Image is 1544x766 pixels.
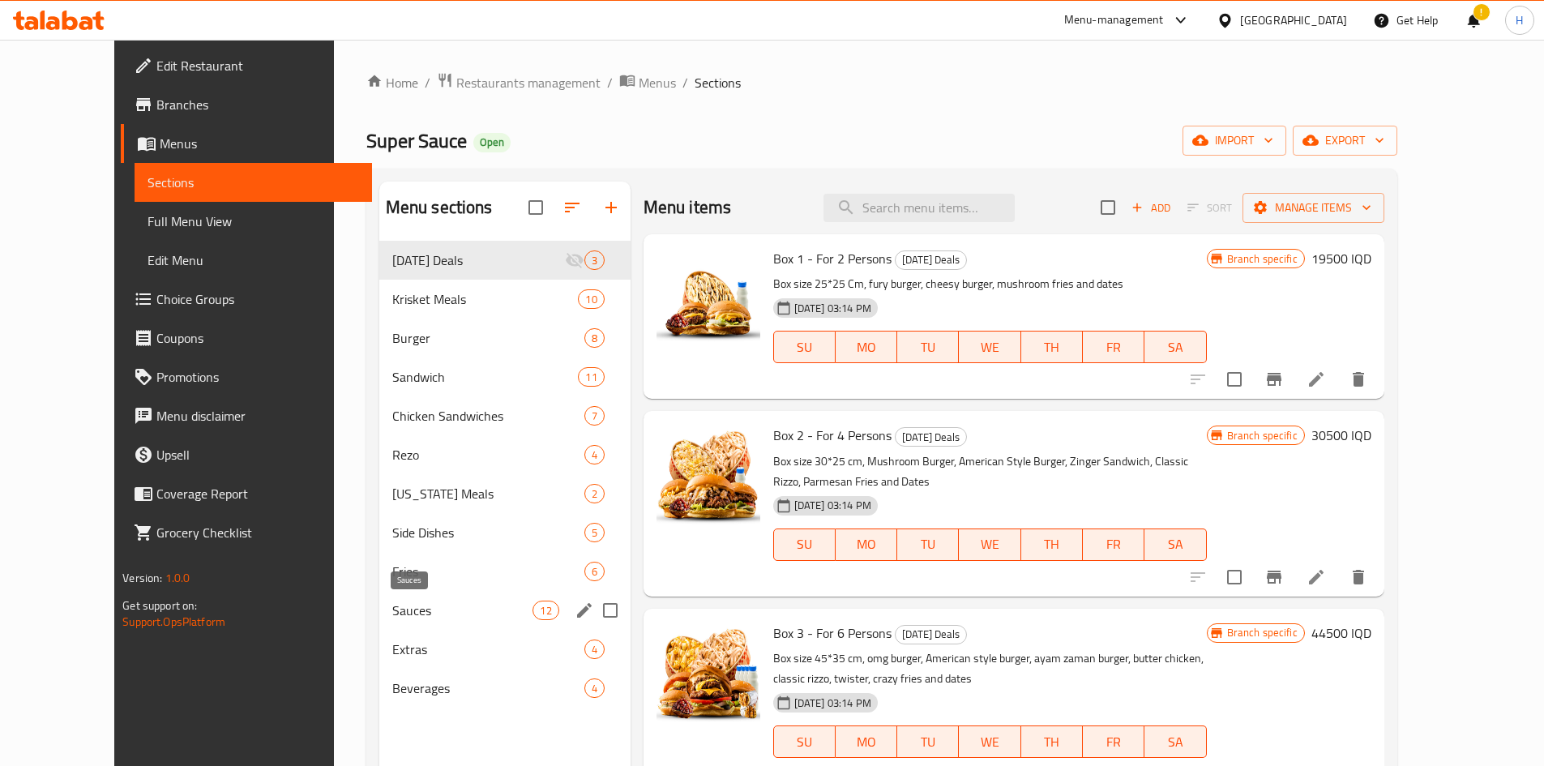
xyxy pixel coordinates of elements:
button: TH [1021,725,1083,758]
span: Extras [392,640,584,659]
button: FR [1083,725,1144,758]
span: Select all sections [519,190,553,225]
a: Edit Restaurant [121,46,372,85]
li: / [607,73,613,92]
span: 11 [579,370,603,385]
a: Menu disclaimer [121,396,372,435]
span: Sort sections [553,188,592,227]
button: SA [1144,725,1206,758]
span: Box 3 - For 6 Persons [773,621,892,645]
span: Open [473,135,511,149]
span: WE [965,730,1014,754]
li: / [682,73,688,92]
span: FR [1089,533,1138,556]
span: 4 [585,681,604,696]
span: WE [965,533,1014,556]
span: Branch specific [1221,428,1304,443]
span: [DATE] Deals [392,250,565,270]
div: items [584,484,605,503]
button: SU [773,725,836,758]
div: Ramadan Deals [895,427,967,447]
span: Sauces [392,601,533,620]
span: Upsell [156,445,359,464]
span: Get support on: [122,595,197,616]
nav: breadcrumb [366,72,1397,93]
span: SA [1151,533,1200,556]
span: Branch specific [1221,251,1304,267]
span: Sections [695,73,741,92]
img: Box 3 - For 6 Persons [657,622,760,725]
span: Edit Menu [148,250,359,270]
button: FR [1083,331,1144,363]
nav: Menu sections [379,234,631,714]
span: [DATE] 03:14 PM [788,498,878,513]
svg: Inactive section [565,250,584,270]
button: Add section [592,188,631,227]
div: Fries6 [379,552,631,591]
button: TH [1021,331,1083,363]
button: Add [1125,195,1177,220]
div: Burger8 [379,319,631,357]
span: export [1306,131,1384,151]
div: items [584,640,605,659]
span: MO [842,730,891,754]
div: Chicken Sandwiches7 [379,396,631,435]
h2: Menu items [644,195,732,220]
div: items [584,678,605,698]
button: Branch-specific-item [1255,558,1294,597]
div: [DATE] Deals3 [379,241,631,280]
span: Manage items [1255,198,1371,218]
button: edit [572,598,597,623]
button: TU [897,528,959,561]
div: items [578,289,604,309]
span: 6 [585,564,604,580]
span: SU [781,730,829,754]
span: MO [842,533,891,556]
button: FR [1083,528,1144,561]
span: Krisket Meals [392,289,579,309]
span: 5 [585,525,604,541]
span: Menus [160,134,359,153]
a: Promotions [121,357,372,396]
span: Coupons [156,328,359,348]
button: TU [897,725,959,758]
span: Add [1129,199,1173,217]
div: Sandwich [392,367,579,387]
div: Kentucky Meals [392,484,584,503]
span: Chicken Sandwiches [392,406,584,426]
span: [DATE] Deals [896,428,966,447]
span: Edit Restaurant [156,56,359,75]
a: Coverage Report [121,474,372,513]
div: items [532,601,558,620]
div: items [584,328,605,348]
button: MO [836,331,897,363]
div: Sandwich11 [379,357,631,396]
div: items [584,523,605,542]
span: import [1195,131,1273,151]
span: Super Sauce [366,122,467,159]
div: Ramadan Deals [392,250,565,270]
a: Edit menu item [1307,370,1326,389]
span: SU [781,533,829,556]
span: Add item [1125,195,1177,220]
a: Menus [619,72,676,93]
button: SA [1144,331,1206,363]
span: TU [904,336,952,359]
span: Branch specific [1221,625,1304,640]
button: WE [959,725,1020,758]
button: import [1183,126,1286,156]
span: Beverages [392,678,584,698]
span: Box 1 - For 2 Persons [773,246,892,271]
div: Sauces12edit [379,591,631,630]
a: Upsell [121,435,372,474]
span: Select section first [1177,195,1242,220]
button: WE [959,528,1020,561]
button: SU [773,331,836,363]
span: 8 [585,331,604,346]
button: Branch-specific-item [1255,360,1294,399]
span: Select to update [1217,362,1251,396]
div: Krisket Meals10 [379,280,631,319]
h2: Menu sections [386,195,493,220]
div: Menu-management [1064,11,1164,30]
